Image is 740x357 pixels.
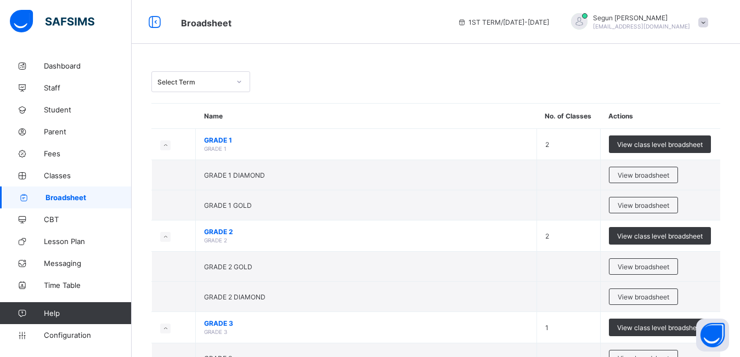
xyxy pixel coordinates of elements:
[204,328,227,335] span: GRADE 3
[617,140,703,149] span: View class level broadsheet
[204,228,528,236] span: GRADE 2
[181,18,231,29] span: Broadsheet
[545,232,549,240] span: 2
[44,215,132,224] span: CBT
[157,78,230,86] div: Select Term
[618,201,669,209] span: View broadsheet
[560,13,714,31] div: SegunOlugbenga
[44,309,131,318] span: Help
[618,171,669,179] span: View broadsheet
[44,281,132,290] span: Time Table
[536,104,600,129] th: No. of Classes
[44,83,132,92] span: Staff
[593,23,690,30] span: [EMAIL_ADDRESS][DOMAIN_NAME]
[44,259,132,268] span: Messaging
[609,258,678,267] a: View broadsheet
[44,61,132,70] span: Dashboard
[44,149,132,158] span: Fees
[46,193,132,202] span: Broadsheet
[204,263,252,271] span: GRADE 2 GOLD
[196,104,537,129] th: Name
[609,197,678,205] a: View broadsheet
[696,319,729,352] button: Open asap
[609,319,711,327] a: View class level broadsheet
[618,293,669,301] span: View broadsheet
[44,171,132,180] span: Classes
[10,10,94,33] img: safsims
[609,288,678,297] a: View broadsheet
[44,127,132,136] span: Parent
[204,201,252,209] span: GRADE 1 GOLD
[609,227,711,235] a: View class level broadsheet
[545,324,549,332] span: 1
[618,263,669,271] span: View broadsheet
[593,14,690,22] span: Segun [PERSON_NAME]
[204,237,227,243] span: GRADE 2
[600,104,720,129] th: Actions
[609,135,711,144] a: View class level broadsheet
[44,331,131,339] span: Configuration
[204,293,266,301] span: GRADE 2 DIAMOND
[204,136,528,144] span: GRADE 1
[617,232,703,240] span: View class level broadsheet
[617,324,703,332] span: View class level broadsheet
[204,145,227,152] span: GRADE 1
[204,319,528,327] span: GRADE 3
[44,105,132,114] span: Student
[545,140,549,149] span: 2
[204,171,265,179] span: GRADE 1 DIAMOND
[609,167,678,175] a: View broadsheet
[457,18,549,26] span: session/term information
[44,237,132,246] span: Lesson Plan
